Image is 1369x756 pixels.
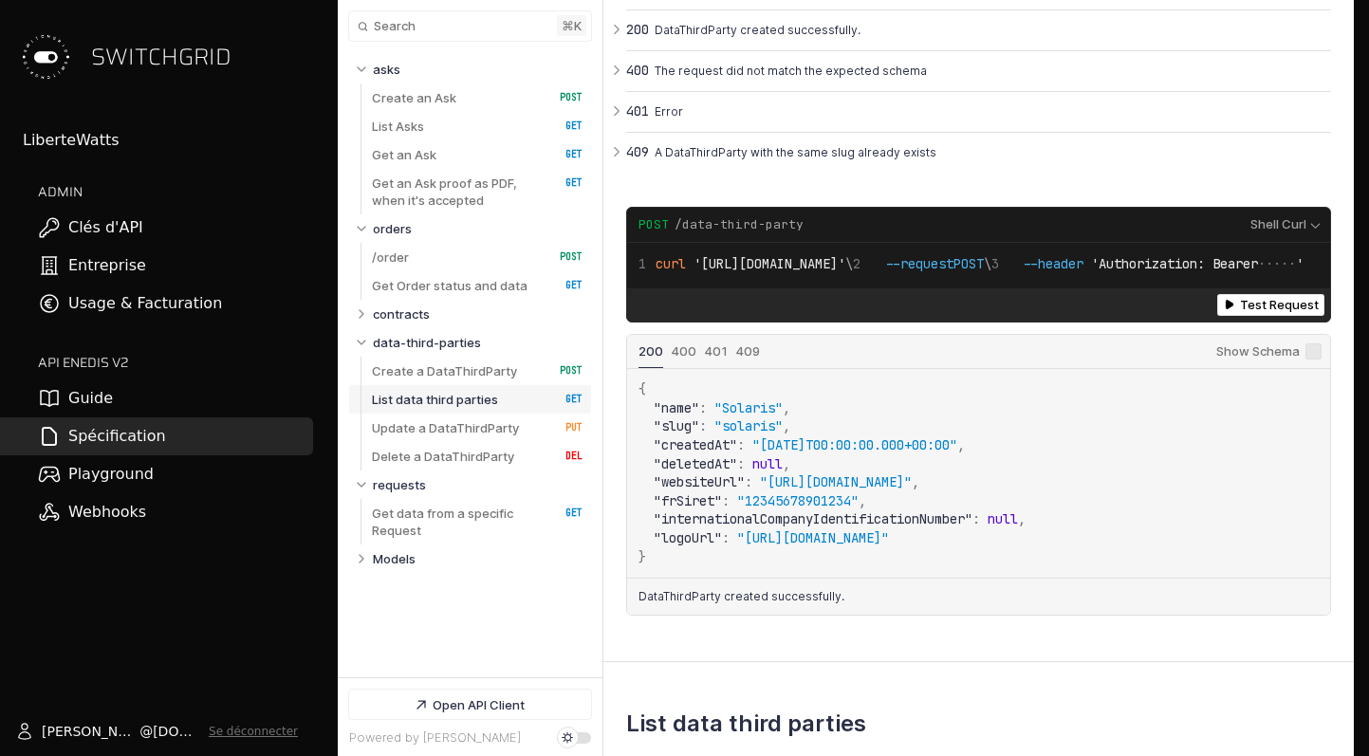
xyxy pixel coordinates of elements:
[737,529,889,546] span: "[URL][DOMAIN_NAME]"
[655,63,1325,80] p: The request did not match the expected schema
[972,510,980,527] span: :
[546,450,583,463] span: DEL
[752,455,783,472] span: null
[638,548,646,565] span: }
[42,722,139,741] span: [PERSON_NAME].[PERSON_NAME]
[372,448,514,465] p: Delete a DataThirdParty
[372,357,583,385] a: Create a DataThirdParty POST
[988,510,1018,527] span: null
[546,176,583,190] span: GET
[373,305,430,323] p: contracts
[654,455,737,472] span: "deletedAt"
[714,417,783,434] span: "solaris"
[1018,510,1026,527] span: ,
[209,724,298,739] button: Se déconnecter
[655,144,1325,161] p: A DataThirdParty with the same slug already exists
[1023,255,1083,272] span: --header
[372,140,583,169] a: Get an Ask GET
[654,436,737,453] span: "createdAt"
[783,455,790,472] span: ,
[372,442,583,470] a: Delete a DataThirdParty DEL
[626,144,649,159] span: 409
[957,436,965,453] span: ,
[546,364,583,378] span: POST
[638,343,663,359] span: 200
[373,214,583,243] a: orders
[752,436,957,453] span: "[DATE]T00:00:00.000+00:00"
[859,492,866,509] span: ,
[557,15,586,36] kbd: ⌘ k
[372,419,519,436] p: Update a DataThirdParty
[372,391,498,408] p: List data third parties
[736,343,760,359] span: 409
[338,46,602,677] nav: Table of contents for Api
[373,61,400,78] p: asks
[760,473,912,490] span: "[URL][DOMAIN_NAME]"
[737,436,745,453] span: :
[372,414,583,442] a: Update a DataThirdParty PUT
[626,22,649,37] span: 200
[91,42,231,72] span: SWITCHGRID
[656,255,686,272] span: curl
[349,690,591,719] a: Open API Client
[373,300,583,328] a: contracts
[372,499,583,544] a: Get data from a specific Request GET
[373,328,583,357] a: data-third-parties
[372,118,424,135] p: List Asks
[626,10,1331,50] button: 200 DataThirdParty created successfully.
[638,216,669,233] span: POST
[783,399,790,416] span: ,
[722,529,730,546] span: :
[672,343,696,359] span: 400
[1240,298,1319,312] span: Test Request
[675,216,804,233] span: /data-third-party
[705,343,728,359] span: 401
[546,279,583,292] span: GET
[626,103,649,119] span: 401
[714,399,783,416] span: "Solaris"
[372,505,540,539] p: Get data from a specific Request
[372,83,583,112] a: Create an Ask POST
[372,243,583,271] a: /order POST
[626,92,1331,132] button: 401 Error
[372,89,456,106] p: Create an Ask
[546,120,583,133] span: GET
[626,63,649,78] span: 400
[783,417,790,434] span: ,
[654,510,972,527] span: "internationalCompanyIdentificationNumber"
[372,385,583,414] a: List data third parties GET
[638,380,646,397] span: {
[654,529,722,546] span: "logoUrl"
[853,255,991,272] span: \
[139,722,153,741] span: @
[546,148,583,161] span: GET
[655,22,1325,39] p: DataThirdParty created successfully.
[626,710,866,737] h3: List data third parties
[562,732,573,744] div: Set dark mode
[638,255,853,272] span: \
[722,492,730,509] span: :
[38,353,313,372] h2: API ENEDIS v2
[372,112,583,140] a: List Asks GET
[737,455,745,472] span: :
[373,470,583,499] a: requests
[373,55,583,83] a: asks
[626,51,1331,91] button: 400 The request did not match the expected schema
[885,255,984,272] span: --request
[373,550,416,567] p: Models
[373,334,481,351] p: data-third-parties
[349,730,521,745] a: Powered by [PERSON_NAME]
[23,129,313,152] div: LiberteWatts
[953,255,984,272] span: POST
[372,362,517,379] p: Create a DataThirdParty
[654,492,722,509] span: "frSiret"
[373,544,583,573] a: Models
[15,27,76,87] img: Switchgrid Logo
[546,393,583,406] span: GET
[546,250,583,264] span: POST
[626,334,1331,616] div: Example Responses
[694,255,845,272] span: '[URL][DOMAIN_NAME]'
[38,182,313,201] h2: ADMIN
[546,421,583,434] span: PUT
[1217,294,1324,316] button: Test Request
